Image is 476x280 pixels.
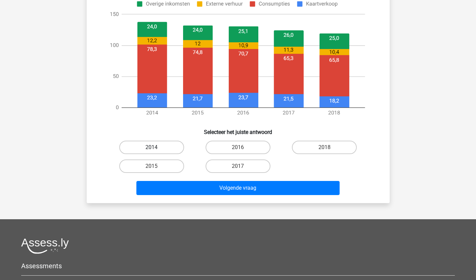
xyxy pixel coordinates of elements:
label: 2016 [206,141,270,154]
label: 2017 [206,159,270,173]
label: 2018 [292,141,357,154]
label: 2014 [119,141,184,154]
h6: Selecteer het juiste antwoord [97,124,379,135]
h5: Assessments [21,262,455,270]
button: Volgende vraag [136,181,340,195]
img: Assessly logo [21,238,69,254]
label: 2015 [119,159,184,173]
